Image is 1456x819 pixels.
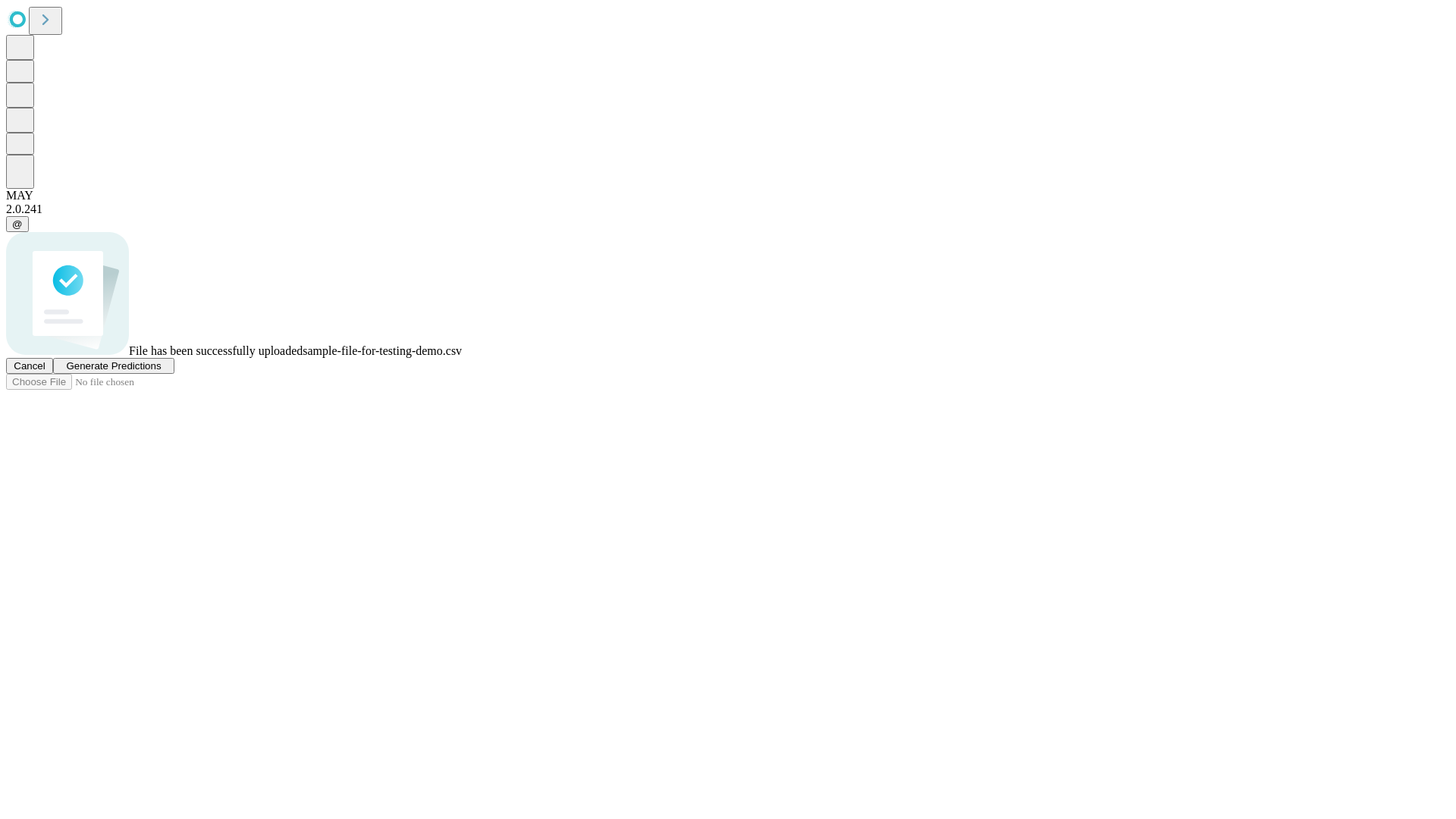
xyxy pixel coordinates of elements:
span: sample-file-for-testing-demo.csv [303,344,462,357]
div: MAY [6,189,1450,202]
span: Cancel [14,360,45,372]
span: Generate Predictions [66,360,161,372]
button: Generate Predictions [53,358,174,374]
div: 2.0.241 [6,202,1450,216]
button: Cancel [6,358,53,374]
span: File has been successfully uploaded [129,344,303,357]
span: @ [12,218,23,230]
button: @ [6,216,29,232]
